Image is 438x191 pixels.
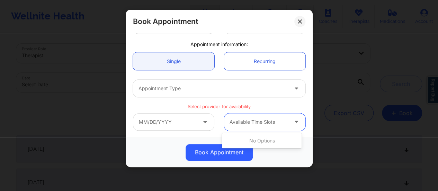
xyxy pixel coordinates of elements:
[133,103,305,110] p: Select provider for availability
[133,17,198,26] h2: Book Appointment
[133,52,214,70] a: Single
[186,144,253,161] button: Book Appointment
[128,41,310,48] div: Appointment information:
[133,113,214,131] input: MM/DD/YYYY
[222,134,302,147] div: No options
[224,52,305,70] a: Recurring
